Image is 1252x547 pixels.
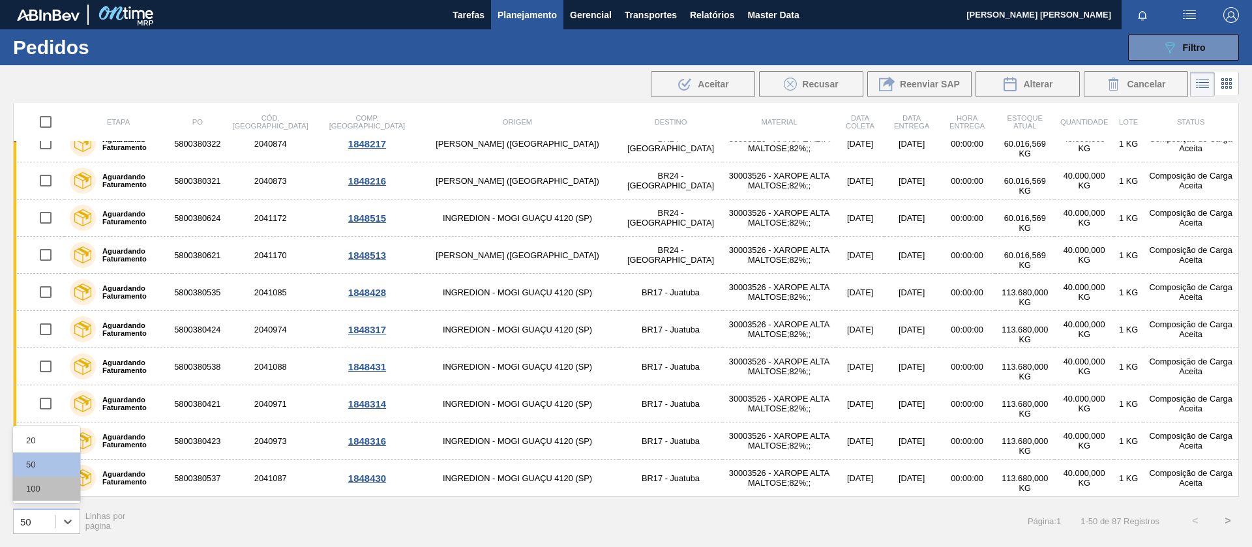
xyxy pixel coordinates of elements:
span: Data Entrega [894,114,929,130]
td: 5800380321 [172,162,222,200]
td: 40.000,000 KG [1054,237,1114,274]
td: 5800380624 [172,200,222,237]
td: 1 KG [1114,274,1143,311]
td: [DATE] [836,460,884,497]
span: 60.016,569 KG [1004,139,1046,158]
span: Data coleta [846,114,874,130]
td: [PERSON_NAME] ([GEOGRAPHIC_DATA]) [416,162,619,200]
div: 1848428 [320,287,414,298]
td: 30003526 - XAROPE ALTA MALTOSE;82%;; [723,348,836,385]
td: 40.000,000 KG [1054,385,1114,422]
td: [DATE] [836,274,884,311]
a: Aguardando Faturamento58003805352041085INGREDION - MOGI GUAÇU 4120 (SP)BR17 - Juatuba30003526 - X... [14,274,1239,311]
span: Hora Entrega [949,114,985,130]
div: Visão em Cards [1215,72,1239,96]
span: Aceitar [698,79,728,89]
td: 2040971 [222,385,318,422]
button: Filtro [1128,35,1239,61]
td: 30003526 - XAROPE ALTA MALTOSE;82%;; [723,162,836,200]
span: Alterar [1023,79,1052,89]
td: 40.000,000 KG [1054,460,1114,497]
div: 1848217 [320,138,414,149]
td: [DATE] [884,200,939,237]
td: 5800380537 [172,460,222,497]
td: 30003526 - XAROPE ALTA MALTOSE;82%;; [723,274,836,311]
td: INGREDION - MOGI GUAÇU 4120 (SP) [416,460,619,497]
td: [PERSON_NAME] ([GEOGRAPHIC_DATA]) [416,125,619,162]
a: Aguardando Faturamento58003804242040974INGREDION - MOGI GUAÇU 4120 (SP)BR17 - Juatuba30003526 - X... [14,311,1239,348]
td: BR24 - [GEOGRAPHIC_DATA] [619,125,723,162]
td: 40.000,000 KG [1054,311,1114,348]
td: [DATE] [884,125,939,162]
div: 50 [13,452,80,477]
td: [DATE] [884,311,939,348]
td: 30003526 - XAROPE ALTA MALTOSE;82%;; [723,237,836,274]
td: Composição de Carga Aceita [1143,274,1238,311]
td: 2041085 [222,274,318,311]
td: INGREDION - MOGI GUAÇU 4120 (SP) [416,200,619,237]
td: [DATE] [884,348,939,385]
td: [DATE] [836,311,884,348]
span: Cód. [GEOGRAPHIC_DATA] [232,114,308,130]
div: Recusar [759,71,863,97]
a: Aguardando Faturamento58003805372041087INGREDION - MOGI GUAÇU 4120 (SP)BR17 - Juatuba30003526 - X... [14,460,1239,497]
span: Origem [503,118,532,126]
span: Status [1177,118,1204,126]
td: [DATE] [884,460,939,497]
span: Reenviar SAP [900,79,960,89]
td: 2041087 [222,460,318,497]
td: 2041088 [222,348,318,385]
span: 113.680,000 KG [1002,288,1048,307]
td: 00:00:00 [939,348,995,385]
td: [DATE] [884,162,939,200]
button: Reenviar SAP [867,71,972,97]
td: 00:00:00 [939,237,995,274]
td: Composição de Carga Aceita [1143,460,1238,497]
td: 30003526 - XAROPE ALTA MALTOSE;82%;; [723,422,836,460]
td: 1 KG [1114,125,1143,162]
span: Gerencial [570,7,612,23]
button: Notificações [1122,6,1163,24]
td: 1 KG [1114,348,1143,385]
span: Recusar [802,79,838,89]
div: Aceitar [651,71,755,97]
td: [DATE] [884,237,939,274]
td: Composição de Carga Aceita [1143,311,1238,348]
div: 1848216 [320,175,414,186]
td: 00:00:00 [939,274,995,311]
div: 20 [13,428,80,452]
td: 2040873 [222,162,318,200]
span: Página : 1 [1028,516,1061,526]
td: [DATE] [836,200,884,237]
td: [DATE] [884,274,939,311]
td: BR24 - [GEOGRAPHIC_DATA] [619,162,723,200]
a: Aguardando Faturamento58003805382041088INGREDION - MOGI GUAÇU 4120 (SP)BR17 - Juatuba30003526 - X... [14,348,1239,385]
span: 60.016,569 KG [1004,176,1046,196]
td: BR17 - Juatuba [619,311,723,348]
button: > [1212,505,1244,537]
span: Master Data [747,7,799,23]
td: Composição de Carga Aceita [1143,125,1238,162]
td: Composição de Carga Aceita [1143,162,1238,200]
label: Aguardando Faturamento [96,470,167,486]
button: < [1179,505,1212,537]
td: 1 KG [1114,237,1143,274]
td: [DATE] [836,162,884,200]
td: 2041170 [222,237,318,274]
td: 30003526 - XAROPE ALTA MALTOSE;82%;; [723,311,836,348]
span: Cancelar [1127,79,1165,89]
span: Filtro [1183,42,1206,53]
td: BR24 - [GEOGRAPHIC_DATA] [619,237,723,274]
td: 1 KG [1114,162,1143,200]
td: 00:00:00 [939,200,995,237]
td: 5800380421 [172,385,222,422]
div: 1848515 [320,213,414,224]
td: 1 KG [1114,385,1143,422]
td: [DATE] [836,237,884,274]
td: 5800380538 [172,348,222,385]
td: 5800380423 [172,422,222,460]
td: 40.000,000 KG [1054,200,1114,237]
td: 00:00:00 [939,162,995,200]
label: Aguardando Faturamento [96,321,167,337]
